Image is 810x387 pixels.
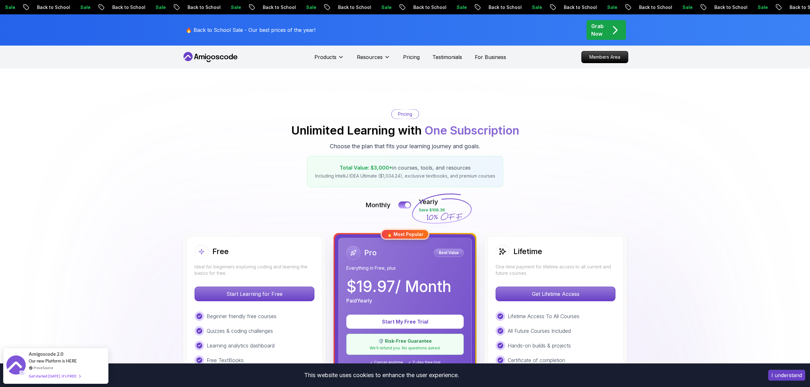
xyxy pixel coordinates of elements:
p: Back to School [557,4,601,11]
a: Members Area [581,51,628,63]
p: Beginner friendly free courses [207,312,276,320]
div: Get started [DATE]. It's FREE [29,372,80,380]
h2: Pro [364,248,377,258]
p: Sale [74,4,94,11]
p: Sale [751,4,772,11]
img: provesource social proof notification image [6,355,26,376]
p: $ 19.97 / Month [346,279,451,294]
p: Back to School [708,4,751,11]
p: Sale [676,4,696,11]
p: Hands-on builds & projects [508,342,571,349]
span: ✓ 7-day free trial [408,360,440,365]
p: Products [314,53,336,61]
p: 🛡️ Risk-Free Guarantee [350,338,460,344]
p: Everything in Free, plus [346,265,464,271]
a: Pricing [403,53,420,61]
span: Total Value: $3,000+ [340,164,392,171]
button: Resources [357,53,390,66]
div: This website uses cookies to enhance the user experience. [5,368,759,382]
button: Products [314,53,344,66]
p: in courses, tools, and resources [315,164,495,172]
p: Grab Now [591,22,604,38]
p: Members Area [582,51,628,63]
p: Quizzes & coding challenges [207,327,273,335]
p: Pricing [398,111,412,117]
button: Start My Free Trial [346,315,464,329]
p: Get Lifetime Access [496,287,615,301]
h2: Free [212,246,229,257]
p: Sale [225,4,245,11]
p: Sale [601,4,621,11]
p: Learning analytics dashboard [207,342,275,349]
span: Amigoscode 2.0 [29,350,63,358]
p: We'll refund you. No questions asked. [350,346,460,351]
button: Accept cookies [768,370,805,381]
span: Our new Platform is HERE [29,358,77,363]
p: Monthly [365,201,391,209]
p: Sale [300,4,320,11]
p: Back to School [633,4,676,11]
p: Back to School [31,4,74,11]
p: Resources [357,53,383,61]
p: Back to School [181,4,225,11]
p: Sale [450,4,471,11]
p: Free TextBooks [207,356,244,364]
h2: Lifetime [513,246,542,257]
p: Start Learning for Free [195,287,314,301]
p: Back to School [106,4,149,11]
p: Back to School [482,4,526,11]
p: Certificate of completion [508,356,565,364]
p: Ideal for beginners exploring coding and learning the basics for free. [195,264,314,276]
p: Back to School [256,4,300,11]
a: ProveSource [33,365,53,370]
p: Sale [526,4,546,11]
span: ✓ Cancel anytime [370,360,403,365]
p: All Future Courses Included [508,327,571,335]
p: Including IntelliJ IDEA Ultimate ($1,034.24), exclusive textbooks, and premium courses [315,173,495,179]
p: Back to School [332,4,375,11]
p: One-time payment for lifetime access to all current and future courses. [496,264,615,276]
a: Start Learning for Free [195,291,314,297]
p: Back to School [407,4,450,11]
a: Testimonials [432,53,462,61]
a: For Business [475,53,506,61]
p: 🔥 Back to School Sale - Our best prices of the year! [186,26,315,34]
p: Best Value [435,250,463,256]
button: Start Learning for Free [195,287,314,301]
p: Paid Yearly [346,297,372,304]
a: Start My Free Trial [346,318,464,325]
p: Start My Free Trial [354,318,456,325]
p: Sale [375,4,395,11]
p: Sale [149,4,170,11]
span: One Subscription [424,123,519,137]
h2: Unlimited Learning with [291,124,519,137]
p: Lifetime Access To All Courses [508,312,579,320]
button: Get Lifetime Access [496,287,615,301]
p: Choose the plan that fits your learning journey and goals. [330,142,480,151]
a: Get Lifetime Access [496,291,615,297]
